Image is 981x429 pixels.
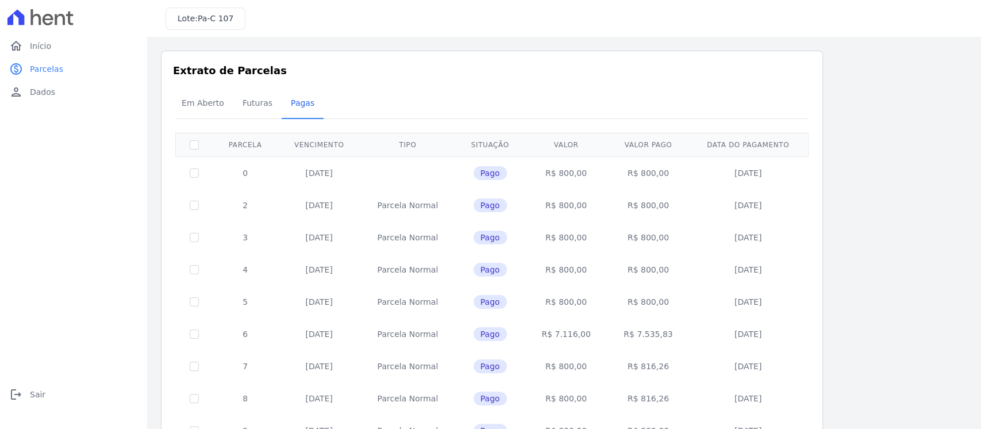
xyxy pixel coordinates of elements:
td: [DATE] [278,189,360,221]
td: [DATE] [689,318,807,350]
i: paid [9,62,23,76]
td: [DATE] [689,254,807,286]
span: Pago [474,198,507,212]
td: R$ 800,00 [607,221,689,254]
span: Pago [474,359,507,373]
td: 7 [213,350,278,382]
span: Em Aberto [175,91,231,114]
input: Só é possível selecionar pagamentos em aberto [190,330,199,339]
td: Parcela Normal [360,318,455,350]
td: Parcela Normal [360,350,455,382]
span: Parcelas [30,63,63,75]
input: Só é possível selecionar pagamentos em aberto [190,394,199,403]
td: [DATE] [278,221,360,254]
a: Pagas [282,89,324,119]
input: Só é possível selecionar pagamentos em aberto [190,201,199,210]
td: R$ 800,00 [525,189,607,221]
td: [DATE] [689,286,807,318]
i: person [9,85,23,99]
span: Pago [474,295,507,309]
td: [DATE] [689,189,807,221]
td: [DATE] [689,221,807,254]
th: Tipo [360,133,455,156]
td: R$ 7.535,83 [607,318,689,350]
td: 6 [213,318,278,350]
td: 5 [213,286,278,318]
td: R$ 800,00 [525,254,607,286]
td: [DATE] [689,350,807,382]
td: 4 [213,254,278,286]
td: [DATE] [278,286,360,318]
td: [DATE] [278,318,360,350]
td: 2 [213,189,278,221]
td: R$ 7.116,00 [525,318,607,350]
th: Valor [525,133,607,156]
td: [DATE] [278,254,360,286]
span: Pago [474,327,507,341]
td: Parcela Normal [360,221,455,254]
td: R$ 816,26 [607,382,689,415]
i: home [9,39,23,53]
h3: Extrato de Parcelas [173,63,811,78]
span: Dados [30,86,55,98]
td: 3 [213,221,278,254]
td: [DATE] [278,350,360,382]
td: R$ 800,00 [607,286,689,318]
td: Parcela Normal [360,254,455,286]
td: R$ 800,00 [525,221,607,254]
span: Início [30,40,51,52]
td: R$ 800,00 [607,254,689,286]
a: homeInício [5,35,143,58]
input: Só é possível selecionar pagamentos em aberto [190,362,199,371]
th: Situação [455,133,525,156]
td: [DATE] [689,382,807,415]
td: [DATE] [689,156,807,189]
td: [DATE] [278,382,360,415]
td: [DATE] [278,156,360,189]
input: Só é possível selecionar pagamentos em aberto [190,233,199,242]
td: R$ 800,00 [607,189,689,221]
span: Futuras [236,91,279,114]
td: 8 [213,382,278,415]
td: R$ 800,00 [525,350,607,382]
td: Parcela Normal [360,286,455,318]
span: Pa-C 107 [198,14,233,23]
th: Parcela [213,133,278,156]
th: Data do pagamento [689,133,807,156]
a: Futuras [233,89,282,119]
span: Pago [474,231,507,244]
td: Parcela Normal [360,189,455,221]
a: personDados [5,81,143,104]
td: 0 [213,156,278,189]
span: Pago [474,263,507,277]
a: logoutSair [5,383,143,406]
td: R$ 800,00 [525,156,607,189]
h3: Lote: [178,13,233,25]
td: R$ 800,00 [525,382,607,415]
a: paidParcelas [5,58,143,81]
td: R$ 816,26 [607,350,689,382]
th: Valor pago [607,133,689,156]
span: Sair [30,389,45,400]
span: Pagas [284,91,321,114]
input: Só é possível selecionar pagamentos em aberto [190,168,199,178]
td: R$ 800,00 [525,286,607,318]
input: Só é possível selecionar pagamentos em aberto [190,265,199,274]
td: R$ 800,00 [607,156,689,189]
i: logout [9,388,23,401]
span: Pago [474,166,507,180]
td: Parcela Normal [360,382,455,415]
input: Só é possível selecionar pagamentos em aberto [190,297,199,307]
a: Em Aberto [172,89,233,119]
span: Pago [474,392,507,405]
th: Vencimento [278,133,360,156]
